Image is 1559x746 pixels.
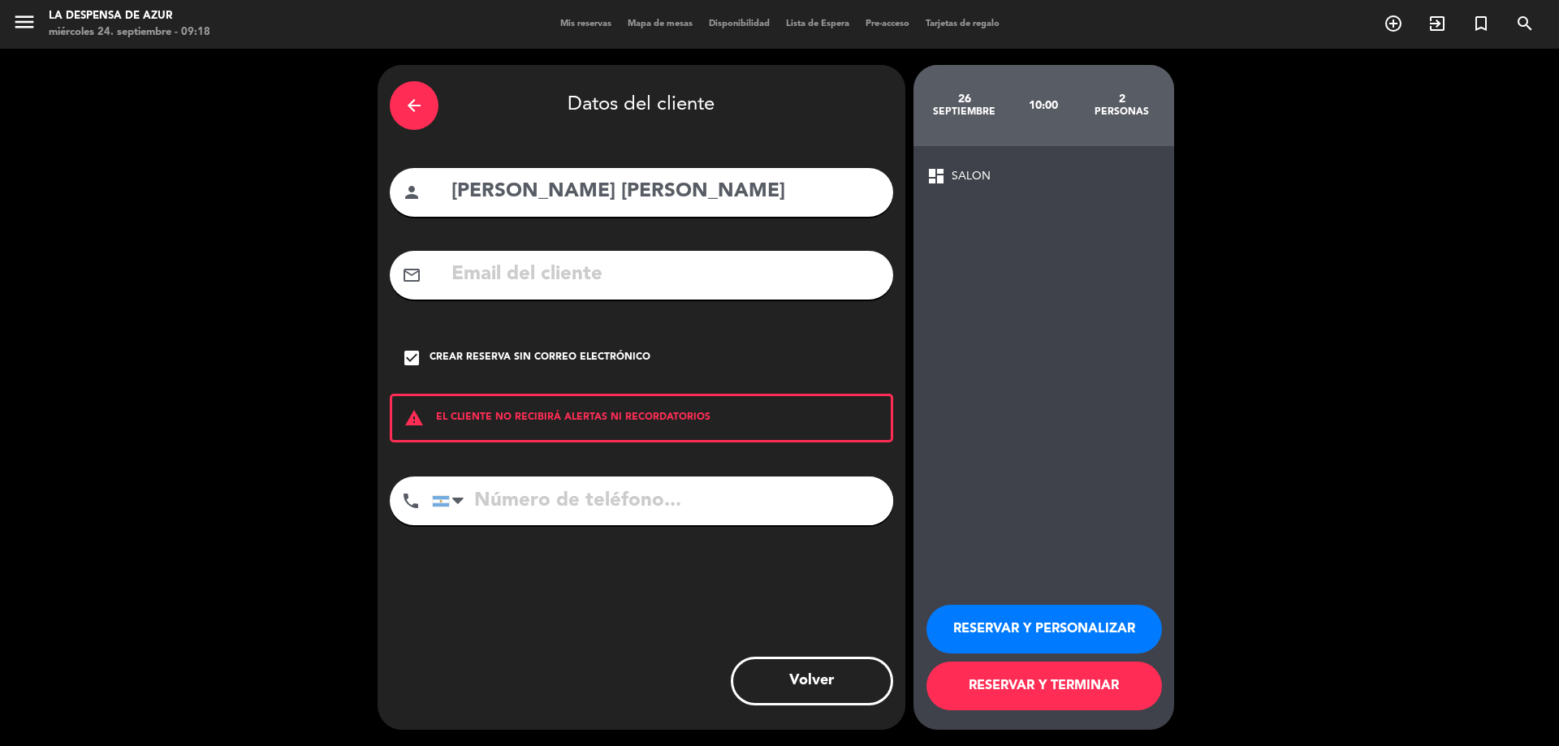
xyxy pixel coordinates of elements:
div: Datos del cliente [390,77,893,134]
div: Argentina: +54 [433,477,470,524]
i: turned_in_not [1471,14,1491,33]
i: person [402,183,421,202]
div: septiembre [926,106,1004,119]
i: exit_to_app [1427,14,1447,33]
i: mail_outline [402,265,421,285]
button: Volver [731,657,893,705]
div: La Despensa de Azur [49,8,210,24]
span: SALON [952,167,991,186]
i: warning [392,408,436,428]
input: Email del cliente [450,258,881,291]
button: RESERVAR Y PERSONALIZAR [926,605,1162,653]
span: dashboard [926,166,946,186]
div: miércoles 24. septiembre - 09:18 [49,24,210,41]
span: Tarjetas de regalo [918,19,1008,28]
span: Mapa de mesas [620,19,701,28]
button: RESERVAR Y TERMINAR [926,662,1162,710]
div: EL CLIENTE NO RECIBIRÁ ALERTAS NI RECORDATORIOS [390,394,893,442]
span: Disponibilidad [701,19,778,28]
div: 2 [1082,93,1161,106]
div: personas [1082,106,1161,119]
i: add_circle_outline [1384,14,1403,33]
button: menu [12,10,37,40]
div: 10:00 [1004,77,1082,134]
span: Pre-acceso [857,19,918,28]
i: check_box [402,348,421,368]
span: Mis reservas [552,19,620,28]
span: Lista de Espera [778,19,857,28]
i: search [1515,14,1535,33]
i: arrow_back [404,96,424,115]
i: menu [12,10,37,34]
input: Nombre del cliente [450,175,881,209]
i: phone [401,491,421,511]
div: Crear reserva sin correo electrónico [430,350,650,366]
div: 26 [926,93,1004,106]
input: Número de teléfono... [432,476,893,525]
